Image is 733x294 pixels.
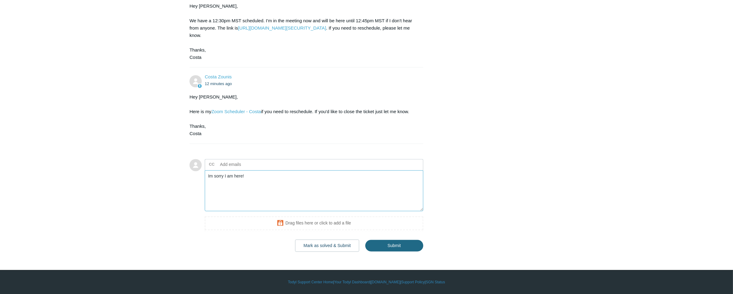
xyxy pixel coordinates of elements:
div: Hey [PERSON_NAME], We have a 12:30pm MST scheduled. I'm in the meeting now and will be here until... [190,2,417,61]
input: Add emails [218,160,283,169]
a: Costa Zounis [205,74,232,79]
a: Your Todyl Dashboard [334,279,370,285]
a: Zoom Scheduler - Costa [211,109,261,114]
div: | | | | [190,279,543,285]
a: [URL][DOMAIN_NAME][SECURITY_DATA] [238,25,326,30]
textarea: Add your reply [205,170,423,211]
input: Submit [365,240,423,251]
a: SGN Status [426,279,445,285]
a: Support Policy [401,279,425,285]
div: Hey [PERSON_NAME], Here is my if you need to reschedule. If you'd like to close the ticket just l... [190,93,417,137]
label: CC [209,160,215,169]
time: 09/16/2025, 13:45 [205,81,232,86]
a: Todyl Support Center Home [288,279,333,285]
a: [DOMAIN_NAME] [371,279,400,285]
button: Mark as solved & Submit [295,239,359,252]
